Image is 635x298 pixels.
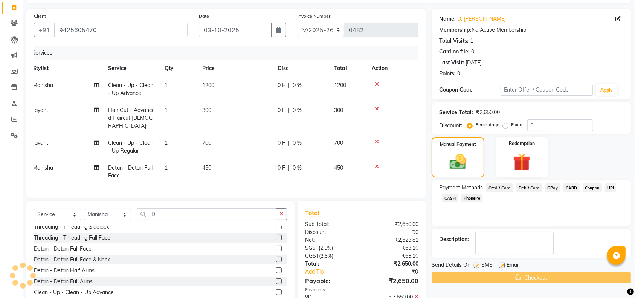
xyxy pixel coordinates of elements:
span: Manisha [33,164,53,171]
span: 0 F [278,164,285,172]
span: 0 % [293,81,302,89]
span: Email [507,261,520,270]
th: Qty [160,60,198,77]
div: 0 [458,70,461,78]
div: Services [29,46,418,60]
span: 700 [334,139,343,146]
span: Credit Card [486,183,513,192]
span: Detan - Detan Full Face [108,164,153,179]
span: 700 [202,139,211,146]
span: 2.5% [320,245,331,251]
th: Total [330,60,367,77]
img: _cash.svg [444,152,472,171]
div: Sub Total: [299,220,362,228]
span: GPay [545,183,560,192]
input: Search by Name/Mobile/Email/Code [54,23,188,37]
span: 1200 [202,82,214,89]
div: Membership: [439,26,472,34]
span: 1 [165,107,168,113]
label: Percentage [476,121,500,128]
span: 300 [334,107,343,113]
span: 0 % [293,139,302,147]
div: 0 [472,48,475,56]
th: Disc [273,60,330,77]
div: ( ) [299,252,362,260]
div: 1 [470,37,473,45]
span: Total [305,209,322,217]
span: | [288,81,290,89]
span: 0 F [278,81,285,89]
div: Name: [439,15,456,23]
div: Total Visits: [439,37,469,45]
div: Threading - Threading Sidelock [34,223,109,231]
a: D. [PERSON_NAME] [458,15,506,23]
div: Card on file: [439,48,470,56]
span: UPI [605,183,617,192]
span: Debit Card [516,183,542,192]
div: Total: [299,260,362,268]
div: Net: [299,236,362,244]
span: | [288,139,290,147]
span: 0 F [278,139,285,147]
span: SGST [305,245,319,251]
div: Points: [439,70,456,78]
span: 450 [334,164,343,171]
div: Detan - Detan Full Arms [34,278,93,286]
span: CASH [442,194,458,202]
span: SMS [482,261,493,270]
div: ₹0 [362,228,424,236]
label: Date [199,13,209,20]
div: No Active Membership [439,26,624,34]
div: ₹2,650.00 [362,220,424,228]
input: Enter Offer / Coupon Code [501,84,593,96]
label: Redemption [509,140,535,147]
img: _gift.svg [508,151,536,173]
div: Payable: [299,276,362,285]
span: Hair Cut - Advanced Haircut [DEMOGRAPHIC_DATA] [108,107,155,129]
label: Invoice Number [298,13,330,20]
div: Last Visit: [439,59,464,67]
span: PhonePe [461,194,482,202]
label: Manual Payment [440,141,476,148]
span: 1 [165,139,168,146]
th: Stylist [28,60,104,77]
button: +91 [34,23,55,37]
input: Search or Scan [137,208,276,220]
span: 300 [202,107,211,113]
div: ₹63.10 [362,252,424,260]
div: ₹2,650.00 [362,260,424,268]
label: Client [34,13,46,20]
div: Description: [439,235,469,243]
span: CARD [563,183,580,192]
div: Clean - Up - Clean - Up Advance [34,289,114,296]
div: Payments [305,287,418,293]
span: 0 % [293,164,302,172]
div: Coupon Code [439,86,501,94]
th: Price [198,60,273,77]
span: | [288,106,290,114]
span: CGST [305,252,319,259]
div: Service Total: [439,109,473,116]
label: Fixed [511,121,523,128]
div: Detan - Detan Full Face [34,245,92,253]
div: ₹2,523.81 [362,236,424,244]
div: Detan - Detan Full Face & Neck [34,256,110,264]
div: Discount: [299,228,362,236]
span: Payment Methods [439,184,483,192]
div: Detan - Detan Half Arms [34,267,95,275]
div: ₹2,650.00 [362,276,424,285]
div: ( ) [299,244,362,252]
span: 1 [165,82,168,89]
span: 0 % [293,106,302,114]
span: Manisha [33,82,53,89]
span: 2.5% [321,253,332,259]
span: Jayant [33,107,48,113]
span: Jayant [33,139,48,146]
span: 1 [165,164,168,171]
span: | [288,164,290,172]
div: [DATE] [466,59,482,67]
span: Send Details On [432,261,471,270]
button: Apply [596,84,617,96]
th: Service [104,60,160,77]
span: 1200 [334,82,346,89]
